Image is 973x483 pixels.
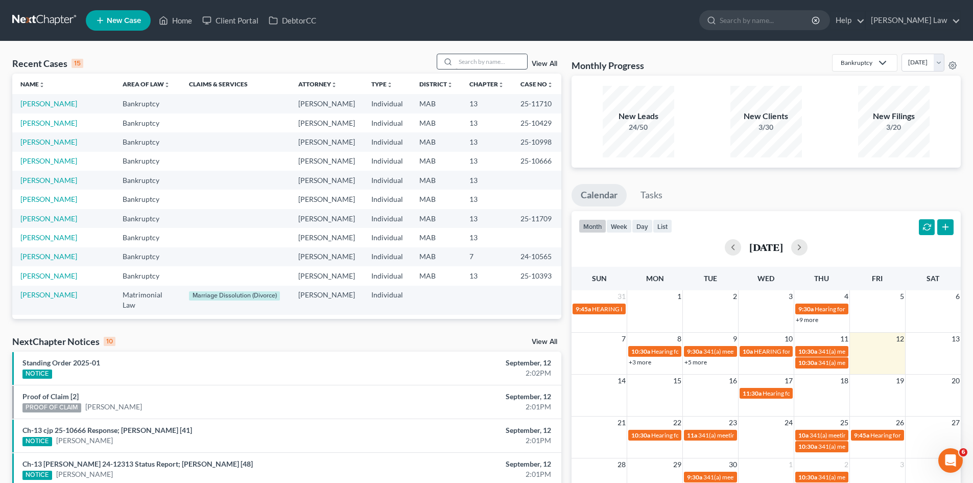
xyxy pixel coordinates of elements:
[461,94,512,113] td: 13
[651,348,731,355] span: Hearing for [PERSON_NAME]
[798,348,817,355] span: 10:30a
[371,80,393,88] a: Typeunfold_more
[20,233,77,242] a: [PERSON_NAME]
[606,219,632,233] button: week
[114,228,181,247] td: Bankruptcy
[512,247,561,266] td: 24-10565
[872,274,883,283] span: Fri
[815,305,894,313] span: Hearing for [PERSON_NAME]
[114,113,181,132] td: Bankruptcy
[456,54,527,69] input: Search by name...
[866,11,960,30] a: [PERSON_NAME] Law
[411,315,461,344] td: MAB
[290,286,363,315] td: [PERSON_NAME]
[520,80,553,88] a: Case Nounfold_more
[290,152,363,171] td: [PERSON_NAME]
[264,11,321,30] a: DebtorCC
[676,333,682,345] span: 8
[363,171,411,190] td: Individual
[114,190,181,209] td: Bankruptcy
[22,370,52,379] div: NOTICE
[579,219,606,233] button: month
[411,247,461,266] td: MAB
[730,110,802,122] div: New Clients
[728,458,738,471] span: 30
[858,110,930,122] div: New Filings
[798,359,817,366] span: 10:30a
[382,358,551,368] div: September, 12
[39,82,45,88] i: unfold_more
[114,315,181,344] td: Bankruptcy
[749,242,783,252] h2: [DATE]
[698,431,797,439] span: 341(a) meeting for [PERSON_NAME]
[843,458,849,471] span: 2
[363,152,411,171] td: Individual
[955,290,961,303] span: 6
[603,110,674,122] div: New Leads
[461,266,512,285] td: 13
[532,60,557,67] a: View All
[154,11,197,30] a: Home
[411,94,461,113] td: MAB
[461,247,512,266] td: 7
[382,425,551,435] div: September, 12
[331,82,337,88] i: unfold_more
[841,58,872,67] div: Bankruptcy
[22,437,52,446] div: NOTICE
[290,209,363,228] td: [PERSON_NAME]
[382,469,551,479] div: 2:01PM
[572,184,627,206] a: Calendar
[12,57,83,70] div: Recent Cases
[447,82,453,88] i: unfold_more
[843,290,849,303] span: 4
[461,113,512,132] td: 13
[743,348,753,355] span: 10a
[363,113,411,132] td: Individual
[895,333,905,345] span: 12
[572,59,644,72] h3: Monthly Progress
[290,190,363,209] td: [PERSON_NAME]
[818,443,917,450] span: 341(a) meeting for [PERSON_NAME]
[197,11,264,30] a: Client Portal
[382,392,551,402] div: September, 12
[951,375,961,387] span: 20
[363,315,411,344] td: Individual
[788,458,794,471] span: 1
[290,228,363,247] td: [PERSON_NAME]
[672,458,682,471] span: 29
[730,122,802,132] div: 3/30
[532,338,557,346] a: View All
[290,266,363,285] td: [PERSON_NAME]
[818,473,917,481] span: 341(a) meeting for [PERSON_NAME]
[461,152,512,171] td: 13
[676,290,682,303] span: 1
[728,375,738,387] span: 16
[839,375,849,387] span: 18
[20,80,45,88] a: Nameunfold_more
[20,290,77,299] a: [PERSON_NAME]
[20,214,77,223] a: [PERSON_NAME]
[754,348,840,355] span: HEARING for [PERSON_NAME]
[728,417,738,429] span: 23
[387,82,393,88] i: unfold_more
[363,247,411,266] td: Individual
[290,94,363,113] td: [PERSON_NAME]
[603,122,674,132] div: 24/50
[784,417,794,429] span: 24
[784,333,794,345] span: 10
[854,431,869,439] span: 9:45a
[616,417,627,429] span: 21
[85,402,142,412] a: [PERSON_NAME]
[951,417,961,429] span: 27
[951,333,961,345] span: 13
[498,82,504,88] i: unfold_more
[22,426,192,434] a: Ch-13 cjp 25-10666 Response; [PERSON_NAME] [41]
[363,132,411,151] td: Individual
[621,333,627,345] span: 7
[814,274,829,283] span: Thu
[20,137,77,146] a: [PERSON_NAME]
[461,190,512,209] td: 13
[899,290,905,303] span: 5
[616,458,627,471] span: 28
[290,315,363,344] td: [PERSON_NAME]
